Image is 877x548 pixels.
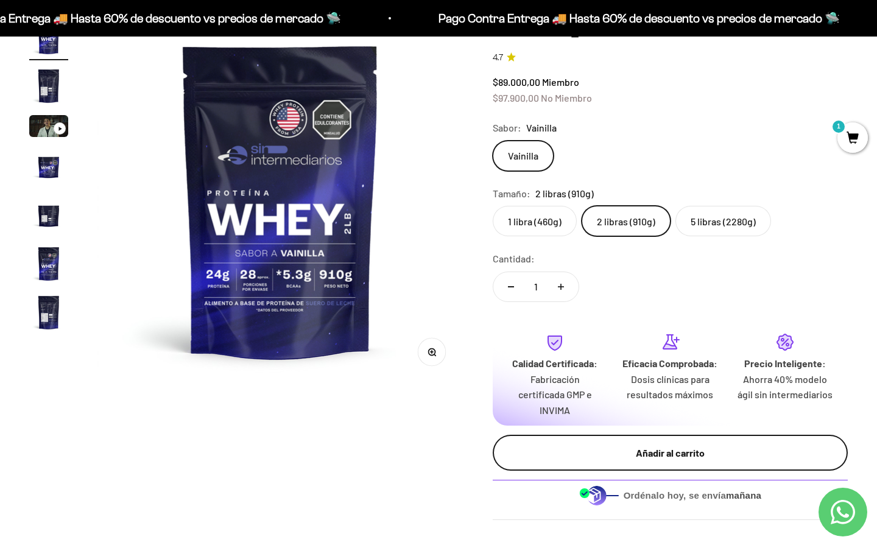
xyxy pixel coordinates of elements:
[543,272,579,301] button: Aumentar cantidad
[29,66,68,109] button: Ir al artículo 2
[535,186,594,202] span: 2 libras (910g)
[541,92,592,104] span: No Miembro
[726,490,761,501] b: mañana
[29,66,68,105] img: Proteína Whey - Vainilla
[29,244,68,283] img: Proteína Whey - Vainilla
[29,293,68,335] button: Ir al artículo 7
[493,435,848,471] button: Añadir al carrito
[29,195,68,238] button: Ir al artículo 5
[29,18,68,57] img: Proteína Whey - Vainilla
[29,244,68,287] button: Ir al artículo 6
[493,92,539,104] span: $97.900,00
[15,118,252,139] div: Un mensaje de garantía de satisfacción visible.
[29,18,68,60] button: Ir al artículo 1
[507,371,603,418] p: Fabricación certificada GMP e INVIMA
[29,147,68,189] button: Ir al artículo 4
[493,120,521,136] legend: Sabor:
[493,251,535,267] label: Cantidad:
[517,445,823,461] div: Añadir al carrito
[512,357,597,369] strong: Calidad Certificada:
[15,19,252,47] p: ¿Qué te daría la seguridad final para añadir este producto a tu carrito?
[198,181,252,202] button: Enviar
[29,147,68,186] img: Proteína Whey - Vainilla
[493,186,530,202] legend: Tamaño:
[738,371,833,402] p: Ahorra 40% modelo ágil sin intermediarios
[15,58,252,91] div: Un aval de expertos o estudios clínicos en la página.
[199,181,251,202] span: Enviar
[622,357,717,369] strong: Eficacia Comprobada:
[837,132,868,146] a: 1
[493,51,503,65] span: 4.7
[622,371,718,402] p: Dosis clínicas para resultados máximos
[97,18,463,384] img: Proteína Whey - Vainilla
[579,485,619,505] img: Despacho sin intermediarios
[431,9,832,28] p: Pago Contra Entrega 🚚 Hasta 60% de descuento vs precios de mercado 🛸
[624,489,762,502] span: Ordénalo hoy, se envía
[29,195,68,234] img: Proteína Whey - Vainilla
[493,51,848,65] a: 4.74.7 de 5.0 estrellas
[542,76,579,88] span: Miembro
[29,115,68,141] button: Ir al artículo 3
[29,293,68,332] img: Proteína Whey - Vainilla
[493,272,529,301] button: Reducir cantidad
[831,119,846,134] mark: 1
[493,76,540,88] span: $89.000,00
[15,142,252,175] div: La confirmación de la pureza de los ingredientes.
[15,94,252,115] div: Más detalles sobre la fecha exacta de entrega.
[744,357,826,369] strong: Precio Inteligente:
[526,120,557,136] span: Vainilla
